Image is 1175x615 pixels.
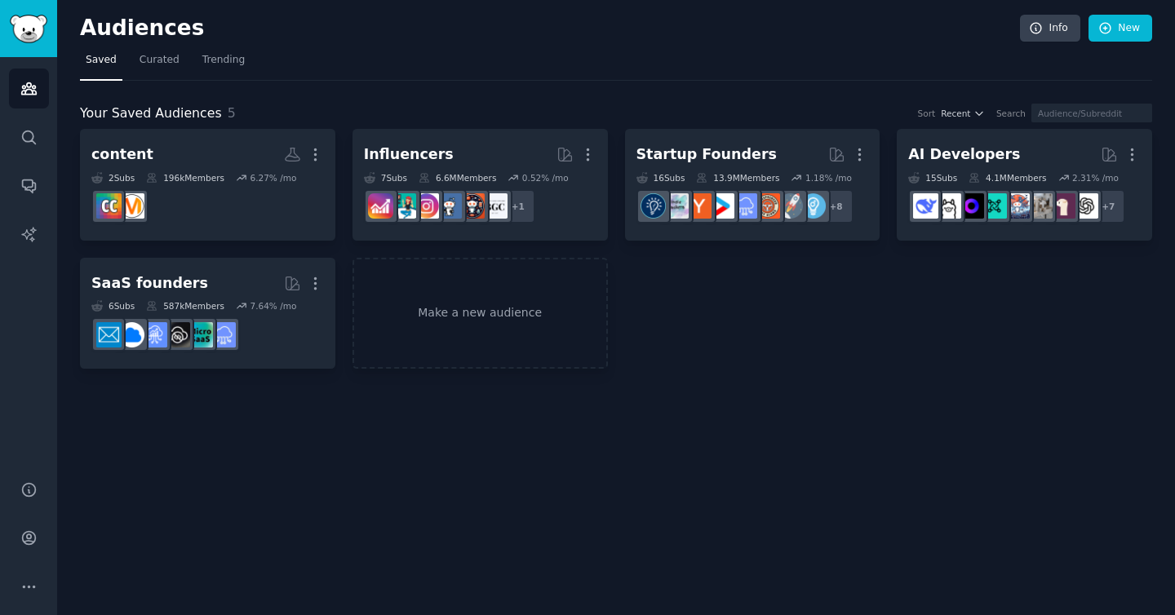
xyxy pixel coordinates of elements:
a: Saved [80,47,122,81]
img: InstagramGrowthTips [368,193,393,219]
img: ChatGPTCoding [1027,193,1053,219]
img: indiehackers [663,193,689,219]
div: 16 Sub s [636,172,685,184]
div: content [91,144,153,165]
a: Info [1020,15,1080,42]
div: 7 Sub s [364,172,407,184]
img: NoCodeSaaS [165,322,190,347]
div: 587k Members [146,300,224,312]
div: SaaS founders [91,273,208,294]
div: 6.6M Members [419,172,496,184]
img: LocalLLaMA [1050,193,1075,219]
img: ContentCreators [96,193,122,219]
a: New [1089,15,1152,42]
h2: Audiences [80,15,1020,42]
img: DeepSeek [913,193,938,219]
img: LLMDevs [982,193,1007,219]
a: Influencers7Subs6.6MMembers0.52% /mo+1BeautyGuruChattersocialmediaInstagramInstagramMarketinginfl... [352,129,608,241]
img: content_marketing [119,193,144,219]
div: 7.64 % /mo [250,300,296,312]
div: 196k Members [146,172,224,184]
span: 5 [228,105,236,121]
span: Saved [86,53,117,68]
div: Startup Founders [636,144,777,165]
div: 2.31 % /mo [1072,172,1119,184]
a: Startup Founders16Subs13.9MMembers1.18% /mo+8EntrepreneurstartupsEntrepreneurRideAlongSaaSstartup... [625,129,880,241]
img: LocalLLM [959,193,984,219]
div: AI Developers [908,144,1020,165]
span: Your Saved Audiences [80,104,222,124]
img: BeautyGuruChatter [482,193,508,219]
div: 13.9M Members [696,172,779,184]
a: Make a new audience [352,258,608,369]
img: OpenAI [1073,193,1098,219]
img: InstagramMarketing [414,193,439,219]
img: Entrepreneurship [641,193,666,219]
img: B2BSaaS [119,322,144,347]
img: SaaS [211,322,236,347]
div: 4.1M Members [969,172,1046,184]
img: EntrepreneurRideAlong [755,193,780,219]
img: SaaSSales [142,322,167,347]
img: startups [778,193,803,219]
img: Instagram [437,193,462,219]
div: 6 Sub s [91,300,135,312]
input: Audience/Subreddit [1031,104,1152,122]
img: SaaS [732,193,757,219]
div: 1.18 % /mo [805,172,852,184]
img: microsaas [188,322,213,347]
span: Trending [202,53,245,68]
img: startup [709,193,734,219]
div: 2 Sub s [91,172,135,184]
div: + 7 [1091,189,1125,223]
div: Search [996,108,1026,119]
div: 15 Sub s [908,172,957,184]
span: Curated [140,53,180,68]
img: socialmedia [459,193,485,219]
div: + 1 [501,189,535,223]
img: influencermarketing [391,193,416,219]
img: GummySearch logo [10,15,47,43]
a: Trending [197,47,251,81]
img: SaaS_Email_Marketing [96,322,122,347]
div: Sort [918,108,936,119]
a: AI Developers15Subs4.1MMembers2.31% /mo+7OpenAILocalLLaMAChatGPTCodingAI_AgentsLLMDevsLocalLLMoll... [897,129,1152,241]
a: Curated [134,47,185,81]
img: AI_Agents [1004,193,1030,219]
img: ycombinator [686,193,712,219]
div: Influencers [364,144,454,165]
span: Recent [941,108,970,119]
div: 0.52 % /mo [522,172,569,184]
img: Entrepreneur [800,193,826,219]
button: Recent [941,108,985,119]
div: 6.27 % /mo [250,172,296,184]
a: content2Subs196kMembers6.27% /mocontent_marketingContentCreators [80,129,335,241]
a: SaaS founders6Subs587kMembers7.64% /moSaaSmicrosaasNoCodeSaaSSaaSSalesB2BSaaSSaaS_Email_Marketing [80,258,335,369]
img: ollama [936,193,961,219]
div: + 8 [819,189,854,223]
